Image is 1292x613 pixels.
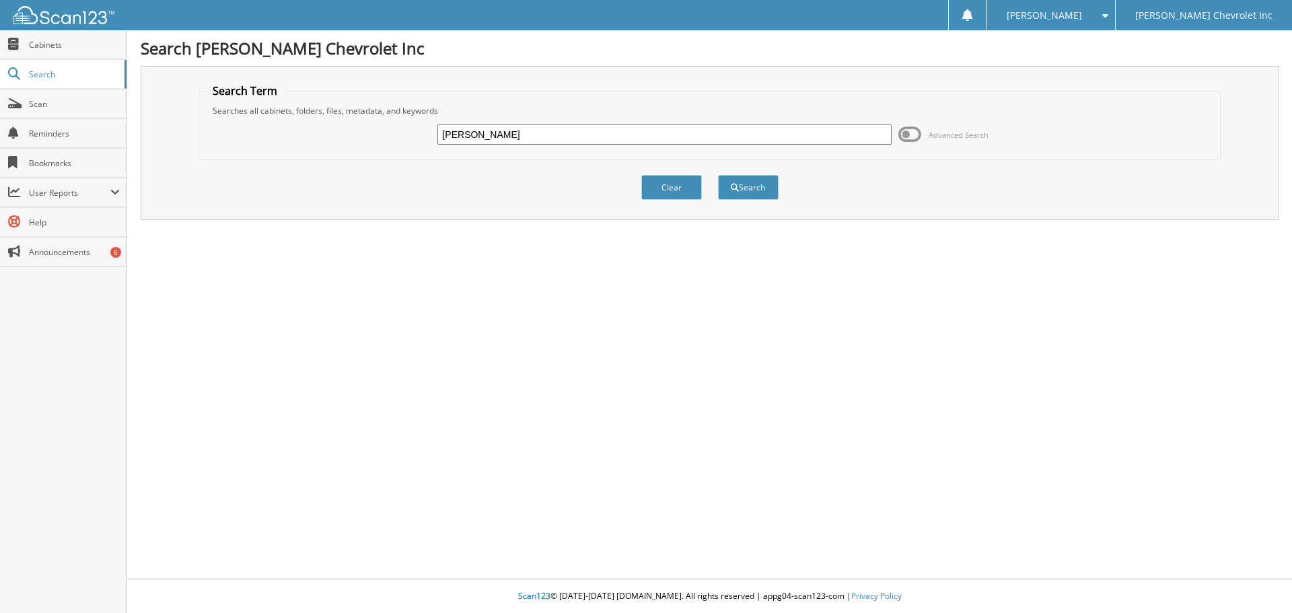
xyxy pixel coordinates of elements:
img: scan123-logo-white.svg [13,6,114,24]
span: User Reports [29,187,110,199]
legend: Search Term [206,83,284,98]
button: Search [718,175,779,200]
div: 6 [110,247,121,258]
span: [PERSON_NAME] Chevrolet Inc [1135,11,1272,20]
span: Scan123 [518,590,550,602]
span: Help [29,217,120,228]
span: Announcements [29,246,120,258]
span: Scan [29,98,120,110]
span: Search [29,69,118,80]
span: Advanced Search [929,130,989,140]
span: [PERSON_NAME] [1007,11,1082,20]
button: Clear [641,175,702,200]
div: Searches all cabinets, folders, files, metadata, and keywords [206,105,1214,116]
span: Reminders [29,128,120,139]
div: © [DATE]-[DATE] [DOMAIN_NAME]. All rights reserved | appg04-scan123-com | [127,580,1292,613]
iframe: Chat Widget [1225,548,1292,613]
span: Bookmarks [29,157,120,169]
span: Cabinets [29,39,120,50]
h1: Search [PERSON_NAME] Chevrolet Inc [141,37,1279,59]
a: Privacy Policy [851,590,902,602]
